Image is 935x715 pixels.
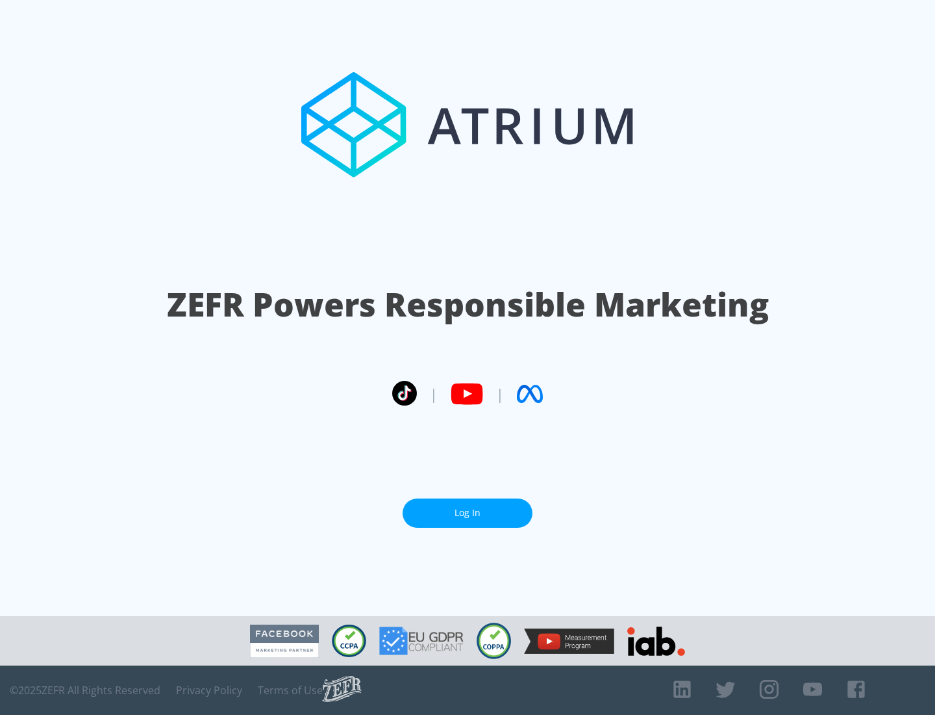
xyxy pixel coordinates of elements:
span: | [430,384,438,404]
h1: ZEFR Powers Responsible Marketing [167,282,769,327]
img: Facebook Marketing Partner [250,625,319,658]
span: © 2025 ZEFR All Rights Reserved [10,684,160,697]
img: COPPA Compliant [477,623,511,659]
img: CCPA Compliant [332,625,366,657]
a: Privacy Policy [176,684,242,697]
a: Log In [403,499,532,528]
img: IAB [627,627,685,656]
span: | [496,384,504,404]
img: GDPR Compliant [379,627,464,655]
a: Terms of Use [258,684,323,697]
img: YouTube Measurement Program [524,629,614,654]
